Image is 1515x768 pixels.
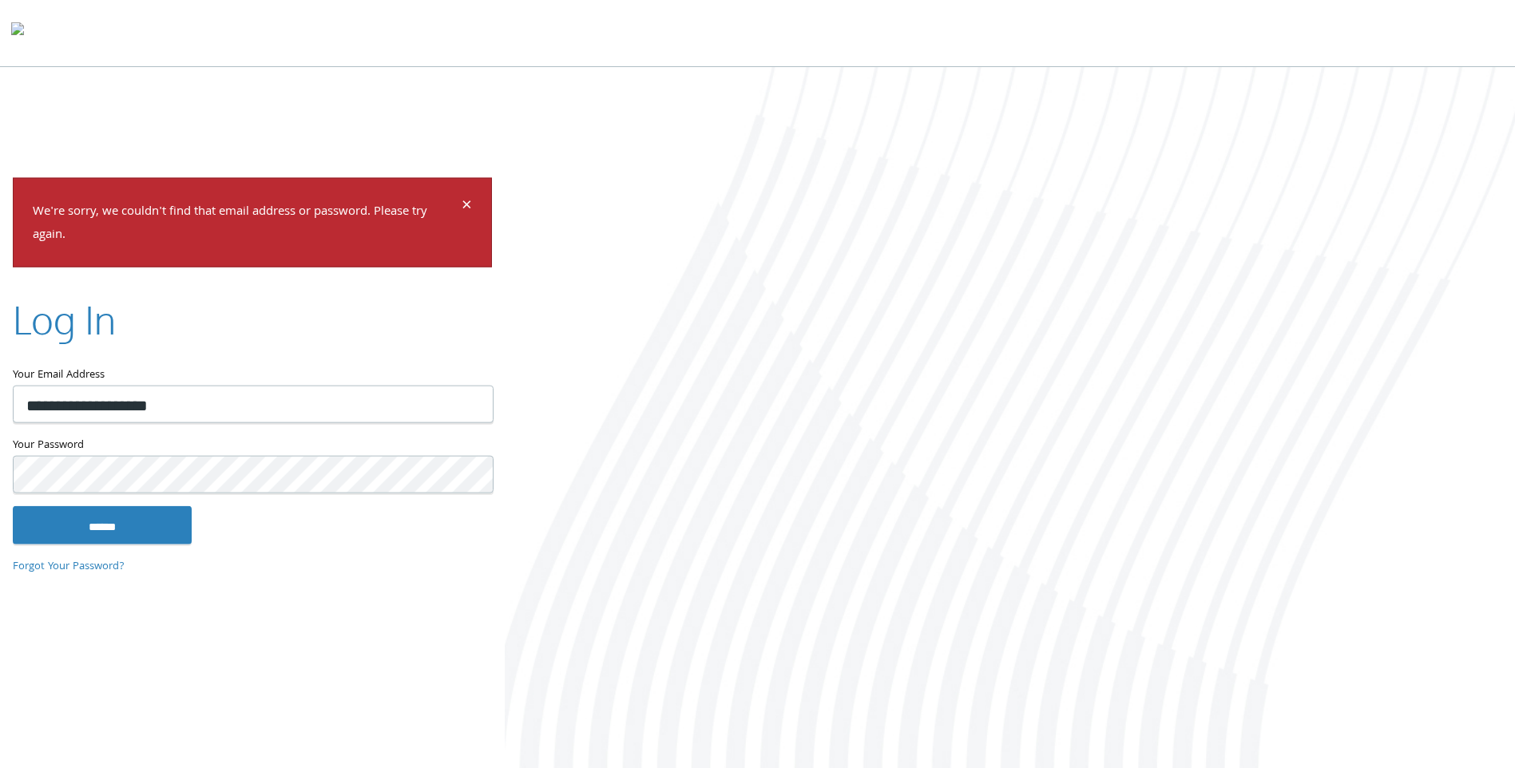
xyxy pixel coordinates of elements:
span: × [462,192,472,223]
label: Your Password [13,435,492,455]
h2: Log In [13,292,116,346]
button: Dismiss alert [462,198,472,217]
a: Forgot Your Password? [13,558,125,576]
img: todyl-logo-dark.svg [11,17,24,49]
p: We're sorry, we couldn't find that email address or password. Please try again. [33,201,459,247]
